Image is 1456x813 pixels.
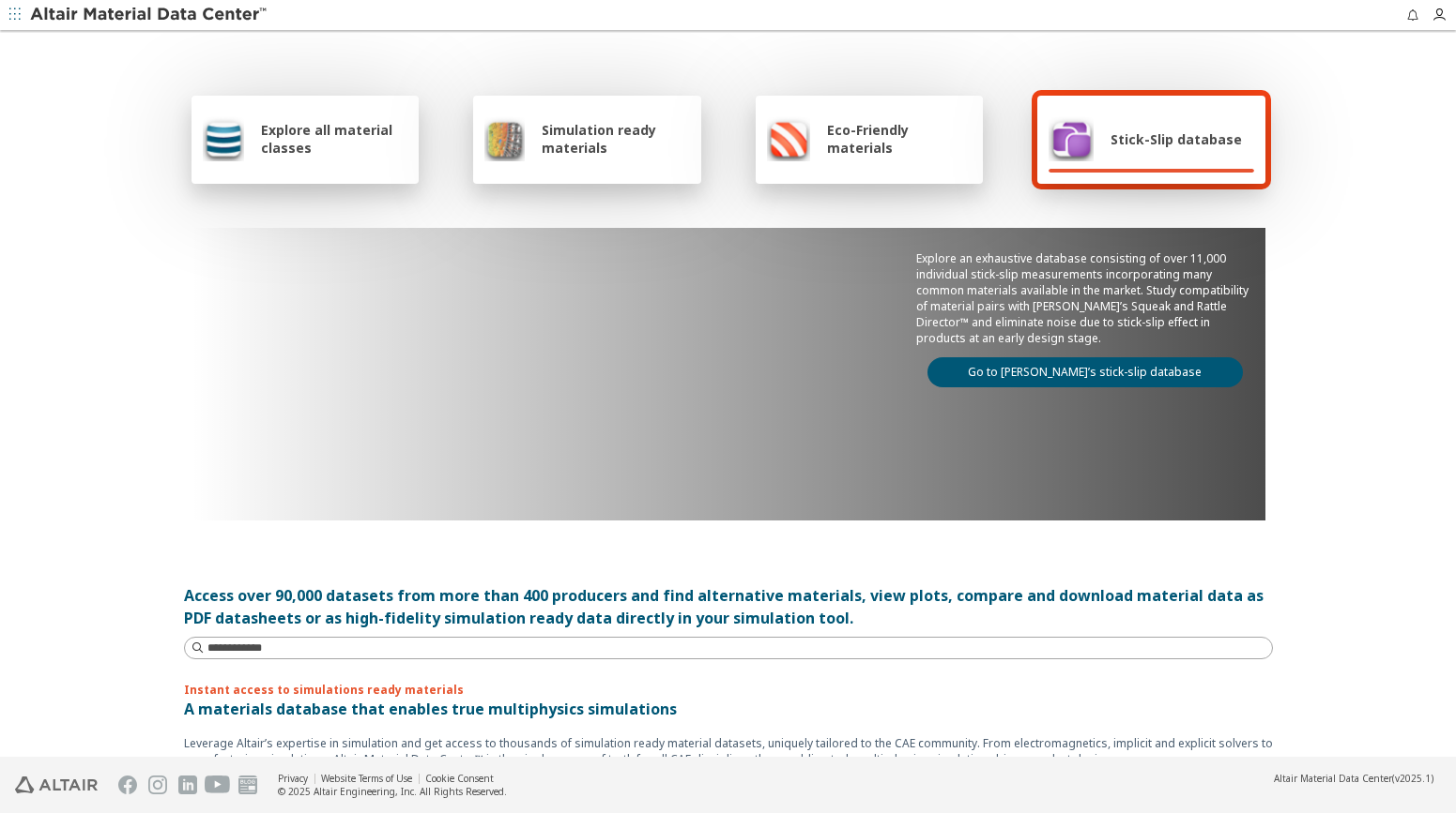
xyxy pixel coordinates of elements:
a: Website Terms of Use [321,772,412,785]
p: Leverage Altair’s expertise in simulation and get access to thousands of simulation ready materia... [184,735,1273,767]
img: Explore all material classes [203,116,245,161]
span: Eco-Friendly materials [827,121,972,157]
p: Instant access to simulations ready materials [184,682,1273,698]
span: Altair Material Data Center [1274,772,1392,785]
p: A materials database that enables true multiphysics simulations [184,698,1273,720]
span: Stick-Slip database [1111,130,1242,148]
div: (v2025.1) [1274,772,1433,785]
a: Privacy [278,772,308,785]
a: Go to [PERSON_NAME]’s stick-slip database [927,357,1243,387]
span: Explore all material classes [261,121,407,157]
img: Stick-Slip database [1049,116,1094,161]
span: Simulation ready materials [542,121,689,157]
img: Altair Engineering [15,776,98,793]
a: Cookie Consent [425,772,494,785]
img: Eco-Friendly materials [767,116,810,161]
div: Access over 90,000 datasets from more than 400 producers and find alternative materials, view plo... [184,584,1273,629]
img: Altair Material Data Center [30,6,269,24]
img: Simulation ready materials [484,116,525,161]
div: © 2025 Altair Engineering, Inc. All Rights Reserved. [278,785,507,798]
p: Explore an exhaustive database consisting of over 11,000 individual stick-slip measurements incor... [916,250,1254,346]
